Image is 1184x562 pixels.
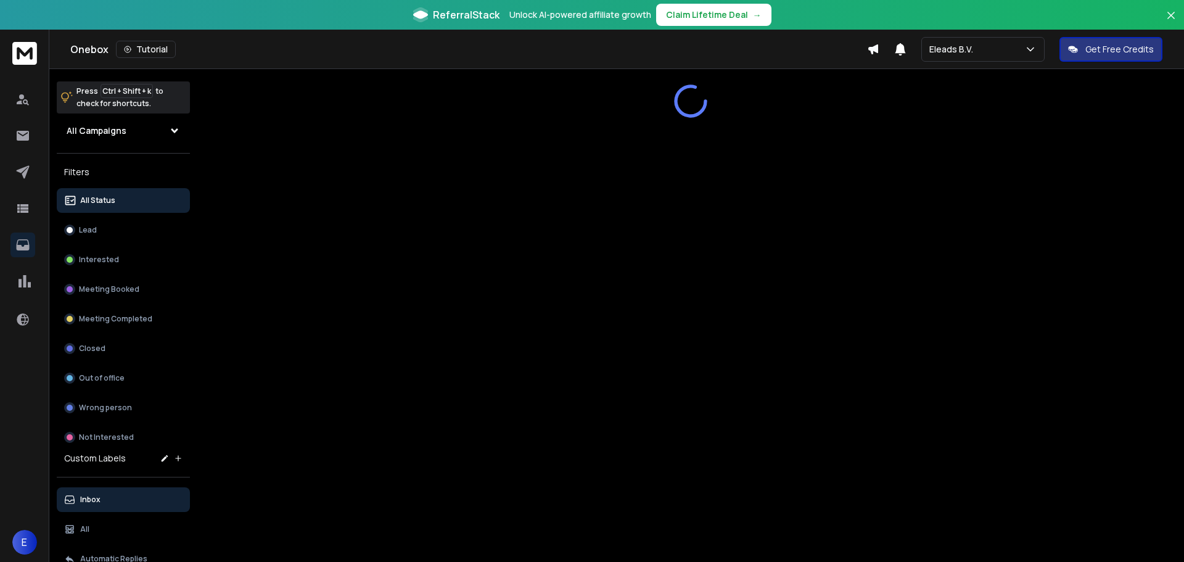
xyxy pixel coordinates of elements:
[70,41,867,58] div: Onebox
[12,530,37,555] button: E
[101,84,153,98] span: Ctrl + Shift + k
[57,336,190,361] button: Closed
[509,9,651,21] p: Unlock AI-powered affiliate growth
[79,373,125,383] p: Out of office
[57,425,190,450] button: Not Interested
[79,344,105,353] p: Closed
[1085,43,1154,56] p: Get Free Credits
[116,41,176,58] button: Tutorial
[79,432,134,442] p: Not Interested
[67,125,126,137] h1: All Campaigns
[57,277,190,302] button: Meeting Booked
[57,366,190,391] button: Out of office
[57,188,190,213] button: All Status
[79,314,152,324] p: Meeting Completed
[753,9,762,21] span: →
[79,255,119,265] p: Interested
[57,395,190,420] button: Wrong person
[57,163,190,181] h3: Filters
[79,225,97,235] p: Lead
[76,85,163,110] p: Press to check for shortcuts.
[57,517,190,542] button: All
[79,403,132,413] p: Wrong person
[1163,7,1179,37] button: Close banner
[57,118,190,143] button: All Campaigns
[656,4,771,26] button: Claim Lifetime Deal→
[57,218,190,242] button: Lead
[80,495,101,505] p: Inbox
[80,196,115,205] p: All Status
[64,452,126,465] h3: Custom Labels
[57,247,190,272] button: Interested
[1059,37,1162,62] button: Get Free Credits
[433,7,499,22] span: ReferralStack
[80,524,89,534] p: All
[57,487,190,512] button: Inbox
[57,307,190,331] button: Meeting Completed
[929,43,978,56] p: Eleads B.V.
[79,284,139,294] p: Meeting Booked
